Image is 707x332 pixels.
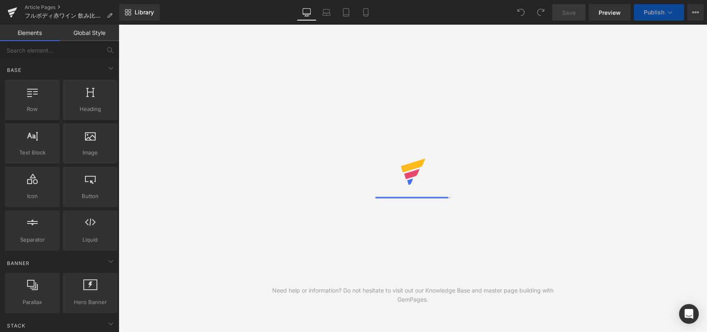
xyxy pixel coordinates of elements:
span: Library [135,9,154,16]
span: Icon [7,192,57,201]
span: Save [562,8,576,17]
div: Open Intercom Messenger [679,304,699,324]
span: Heading [65,105,115,113]
span: Button [65,192,115,201]
span: Preview [599,8,621,17]
span: Liquid [65,235,115,244]
a: Tablet [336,4,356,21]
button: Redo [533,4,549,21]
span: Publish [644,9,664,16]
button: More [687,4,704,21]
a: Preview [589,4,631,21]
span: Separator [7,235,57,244]
a: Laptop [317,4,336,21]
a: Desktop [297,4,317,21]
span: Text Block [7,148,57,157]
span: Banner [6,259,30,267]
span: Parallax [7,298,57,307]
span: Row [7,105,57,113]
button: Publish [634,4,684,21]
a: Article Pages [25,4,119,11]
span: Stack [6,322,26,330]
a: Mobile [356,4,376,21]
a: New Library [119,4,160,21]
span: Image [65,148,115,157]
button: Undo [513,4,529,21]
a: Global Style [60,25,119,41]
span: Hero Banner [65,298,115,307]
div: Need help or information? Do not hesitate to visit out our Knowledge Base and master page buildin... [266,286,560,304]
span: フルボディ赤ワイン 飲み比べ 6本セット [25,12,103,19]
span: Base [6,66,22,74]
